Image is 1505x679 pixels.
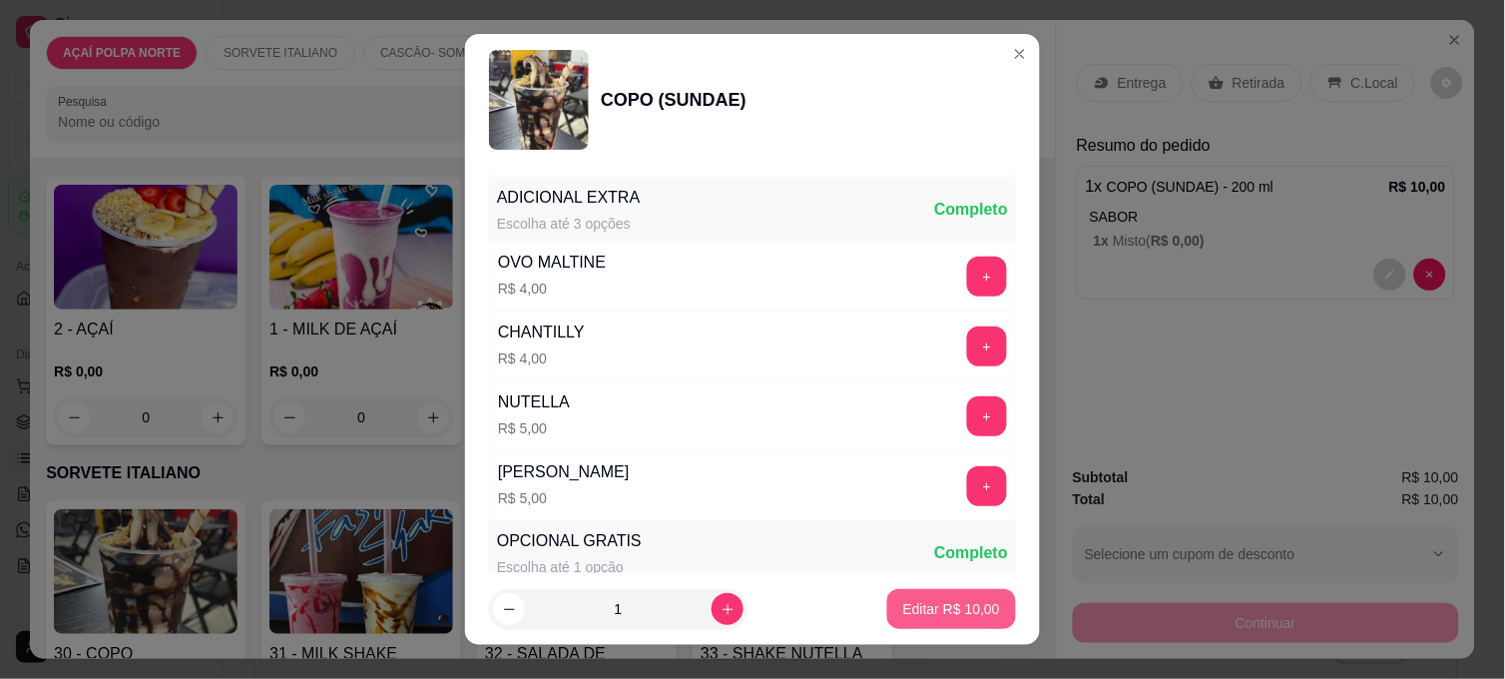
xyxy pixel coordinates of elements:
div: CHANTILLY [498,321,585,344]
div: [PERSON_NAME] [498,460,630,484]
div: Escolha até 1 opção [497,557,642,577]
div: NUTELLA [498,390,570,414]
p: R$ 4,00 [498,279,606,299]
button: add [967,466,1007,506]
button: Close [1004,38,1036,70]
p: R$ 4,00 [498,348,585,368]
div: COPO (SUNDAE) [601,86,747,114]
div: Escolha até 3 opções [497,214,640,234]
div: ADICIONAL EXTRA [497,186,640,210]
img: product-image [489,50,589,150]
button: add [967,396,1007,436]
button: decrease-product-quantity [493,593,525,625]
p: Editar R$ 10,00 [903,599,1000,619]
p: R$ 5,00 [498,488,630,508]
button: add [967,327,1007,366]
button: increase-product-quantity [712,593,744,625]
div: OVO MALTINE [498,251,606,275]
div: Completo [934,198,1008,222]
div: OPCIONAL GRATIS [497,529,642,553]
div: Completo [934,541,1008,565]
button: Editar R$ 10,00 [887,589,1016,629]
button: add [967,257,1007,297]
p: R$ 5,00 [498,418,570,438]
